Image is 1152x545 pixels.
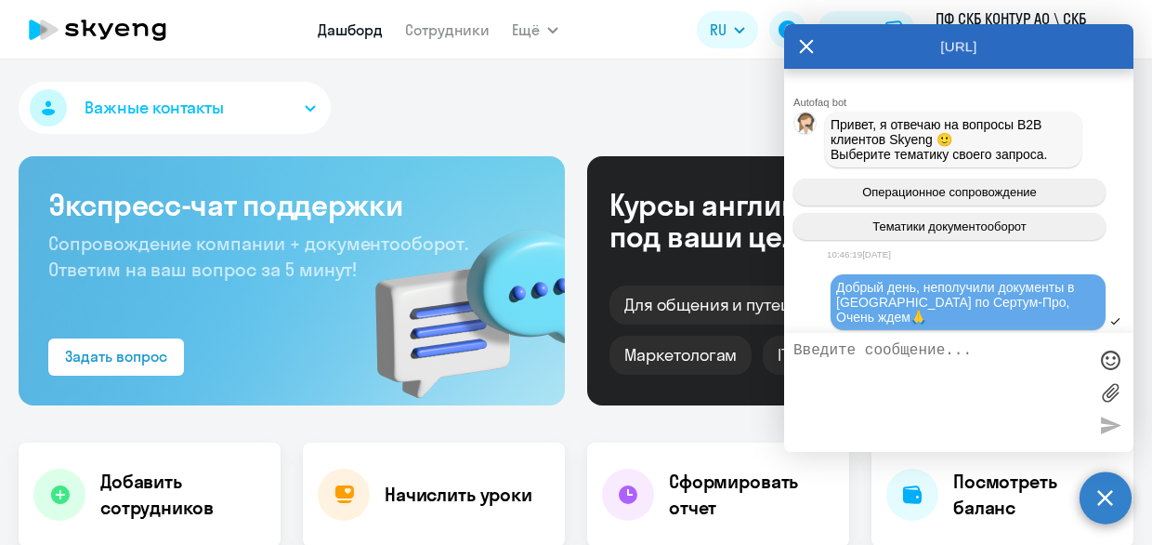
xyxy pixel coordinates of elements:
[818,11,915,48] button: Балансbalance
[862,185,1037,199] span: Операционное сопровождение
[609,189,927,252] div: Курсы английского под ваши цели
[669,469,834,521] h4: Сформировать отчет
[19,82,331,134] button: Важные контакты
[609,286,865,325] div: Для общения и путешествий
[609,336,752,375] div: Маркетологам
[926,7,1136,52] button: ПФ СКБ КОНТУР АО \ СКБ Контур, ПФ СКБ КОНТУР, АО
[793,97,1133,108] div: Autofaq bot
[65,345,167,367] div: Задать вопрос
[872,219,1027,233] span: Тематики документооборот
[385,482,532,508] h4: Начислить уроки
[710,19,727,41] span: RU
[85,96,224,120] span: Важные контакты
[829,19,878,41] div: Баланс
[953,469,1119,521] h4: Посмотреть баланс
[793,179,1106,206] button: Операционное сопровождение
[100,469,266,521] h4: Добавить сотрудников
[48,232,468,281] span: Сопровождение компании + документооборот. Ответим на ваш вопрос за 5 минут!
[794,113,818,140] img: bot avatar
[318,20,383,39] a: Дашборд
[405,20,490,39] a: Сотрудники
[1096,379,1124,406] label: Лимит 10 файлов
[831,117,1048,162] span: Привет, я отвечаю на вопросы B2B клиентов Skyeng 🙂 Выберите тематику своего запроса.
[936,7,1108,52] p: ПФ СКБ КОНТУР АО \ СКБ Контур, ПФ СКБ КОНТУР, АО
[793,213,1106,240] button: Тематики документооборот
[48,186,535,223] h3: Экспресс-чат поддержки
[836,280,1078,325] span: Добрый день, неполучили документы в [GEOGRAPHIC_DATA] по Сертум-Про, Очень ждем🙏
[763,336,923,375] div: IT-специалистам
[348,196,565,405] img: bg-img
[697,11,758,48] button: RU
[512,19,540,41] span: Ещё
[827,249,891,259] time: 10:46:19[DATE]
[885,20,904,39] img: balance
[48,339,184,376] button: Задать вопрос
[512,11,558,48] button: Ещё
